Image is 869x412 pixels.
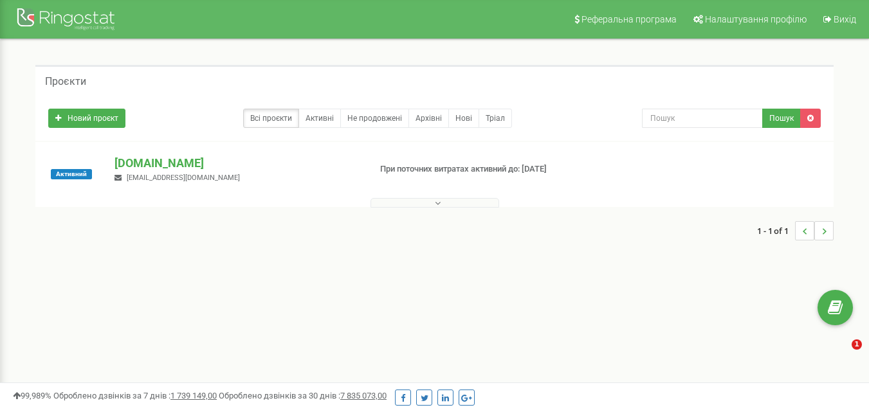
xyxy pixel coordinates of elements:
span: Оброблено дзвінків за 7 днів : [53,391,217,400]
span: Вихід [834,14,856,24]
a: Архівні [408,109,449,128]
p: При поточних витратах активний до: [DATE] [380,163,559,175]
a: Не продовжені [340,109,409,128]
span: 1 [852,339,862,350]
a: Активні [298,109,341,128]
u: 1 739 149,00 [170,391,217,400]
nav: ... [757,208,834,253]
span: 99,989% [13,391,51,400]
span: Налаштування профілю [705,14,807,24]
span: Оброблено дзвінків за 30 днів : [219,391,387,400]
a: Тріал [479,109,512,128]
span: 1 - 1 of 1 [757,221,795,240]
button: Пошук [762,109,801,128]
span: Активний [51,169,92,179]
iframe: Intercom live chat [825,339,856,370]
span: Реферальна програма [581,14,677,24]
a: Всі проєкти [243,109,299,128]
h5: Проєкти [45,76,86,87]
p: [DOMAIN_NAME] [114,155,359,172]
a: Нові [448,109,479,128]
span: [EMAIL_ADDRESS][DOMAIN_NAME] [127,174,240,182]
u: 7 835 073,00 [340,391,387,400]
input: Пошук [642,109,763,128]
a: Новий проєкт [48,109,125,128]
